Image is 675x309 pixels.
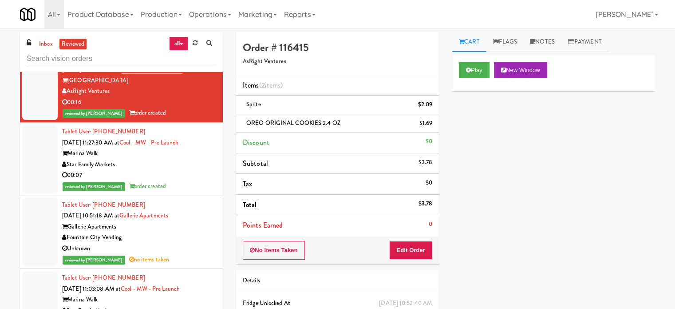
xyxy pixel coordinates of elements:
button: No Items Taken [243,241,305,260]
button: New Window [494,62,547,78]
span: reviewed by [PERSON_NAME] [63,109,125,118]
div: $3.78 [418,157,433,168]
div: Gallerie Apartments [62,221,216,233]
li: Tablet User· [PHONE_NUMBER][DATE] 11:27:30 AM atCool - MW - Pre LaunchMarina WalkStar Family Mark... [20,123,223,196]
div: 00:16 [62,97,216,108]
div: $3.78 [418,198,433,209]
a: Payment [561,32,608,52]
span: Total [243,200,257,210]
img: Micromart [20,7,36,22]
h5: AsRight Ventures [243,58,432,65]
div: Marina Walk [62,294,216,305]
div: Star Family Markets [62,159,216,170]
div: 0 [429,219,432,230]
div: Fridge Unlocked At [243,298,432,309]
span: Items [243,80,283,90]
span: [DATE] 11:27:30 AM at [62,138,119,147]
button: Edit Order [389,241,432,260]
span: order created [129,108,166,117]
span: Discount [243,137,269,148]
div: $0 [426,136,432,147]
ng-pluralize: items [265,80,281,90]
li: Tablet User· [PHONE_NUMBER][DATE] 10:52:40 AM atPark Place - Cooler - Left[GEOGRAPHIC_DATA]AsRigh... [20,49,223,123]
li: Tablet User· [PHONE_NUMBER][DATE] 10:51:18 AM atGallerie ApartmentsGallerie ApartmentsFountain Ci... [20,196,223,269]
span: Points Earned [243,220,283,230]
span: OREO ORIGINAL COOKIES 2.4 OZ [246,119,340,127]
span: Tax [243,179,252,189]
span: (2 ) [259,80,283,90]
a: all [169,36,188,51]
span: reviewed by [PERSON_NAME] [63,182,125,191]
div: [GEOGRAPHIC_DATA] [62,75,216,86]
div: $1.69 [419,118,433,129]
a: Cool - MW - Pre Launch [121,285,180,293]
span: order created [129,182,166,190]
span: no items taken [129,255,170,264]
div: Fountain City Vending [62,232,216,243]
a: reviewed [59,39,87,50]
span: [DATE] 11:03:08 AM at [62,285,121,293]
a: Tablet User· [PHONE_NUMBER] [62,273,145,282]
input: Search vision orders [27,51,216,67]
a: Gallerie Apartments [119,211,168,220]
div: 00:07 [62,170,216,181]
button: Play [459,62,489,78]
a: Notes [524,32,561,52]
span: · [PHONE_NUMBER] [90,127,145,136]
div: AsRight Ventures [62,86,216,97]
div: Marina Walk [62,148,216,159]
span: · [PHONE_NUMBER] [90,273,145,282]
h4: Order # 116415 [243,42,432,53]
a: Flags [486,32,524,52]
a: Tablet User· [PHONE_NUMBER] [62,201,145,209]
span: Sprite [246,100,261,108]
div: $2.09 [418,99,433,110]
span: Subtotal [243,158,268,169]
div: Unknown [62,243,216,254]
a: Cart [452,32,486,52]
a: inbox [37,39,55,50]
div: $0 [426,177,432,189]
a: Cool - MW - Pre Launch [119,138,178,147]
span: · [PHONE_NUMBER] [90,201,145,209]
a: Tablet User· [PHONE_NUMBER] [62,127,145,136]
div: Details [243,275,432,286]
span: [DATE] 10:51:18 AM at [62,211,119,220]
div: [DATE] 10:52:40 AM [379,298,432,309]
span: reviewed by [PERSON_NAME] [63,256,125,265]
